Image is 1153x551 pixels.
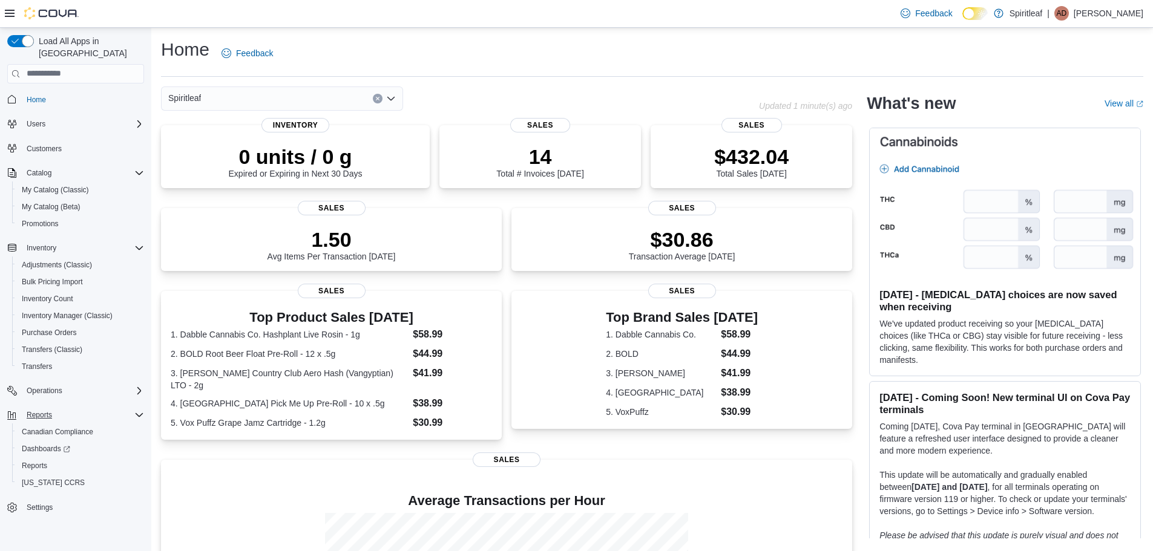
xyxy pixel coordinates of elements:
dt: 3. [PERSON_NAME] [606,367,716,379]
dt: 5. VoxPuffz [606,406,716,418]
a: Promotions [17,217,64,231]
span: Catalog [22,166,144,180]
span: Adjustments (Classic) [22,260,92,270]
span: Catalog [27,168,51,178]
span: Reports [22,461,47,471]
a: Reports [17,458,52,473]
span: Washington CCRS [17,475,144,490]
span: [US_STATE] CCRS [22,478,85,487]
p: $432.04 [714,145,789,169]
button: Inventory Count [12,290,149,307]
dd: $38.99 [721,385,758,400]
span: Purchase Orders [22,328,77,337]
a: Customers [22,142,67,156]
span: Sales [648,201,716,215]
span: Transfers [17,359,144,374]
button: Inventory [22,241,61,255]
span: Inventory [261,118,329,132]
button: Operations [2,382,149,399]
span: Customers [27,144,62,154]
button: Open list of options [386,94,396,103]
button: Inventory Manager (Classic) [12,307,149,324]
button: Catalog [2,165,149,181]
span: Operations [27,386,62,396]
p: Updated 1 minute(s) ago [759,101,852,111]
span: Settings [22,500,144,515]
span: Dark Mode [962,20,963,21]
span: My Catalog (Beta) [22,202,80,212]
span: Canadian Compliance [17,425,144,439]
div: Transaction Average [DATE] [629,227,735,261]
span: Promotions [17,217,144,231]
a: Inventory Manager (Classic) [17,308,117,323]
p: We've updated product receiving so your [MEDICAL_DATA] choices (like THCa or CBG) stay visible fo... [879,318,1131,366]
span: Sales [510,118,571,132]
button: Transfers (Classic) [12,341,149,358]
button: Inventory [2,240,149,256]
span: Load All Apps in [GEOGRAPHIC_DATA] [34,35,144,59]
p: | [1047,6,1050,21]
a: Transfers [17,359,57,374]
a: Inventory Count [17,292,78,306]
span: Operations [22,383,144,398]
span: Inventory [27,243,56,253]
p: This update will be automatically and gradually enabled between , for all terminals operating on ... [879,469,1131,517]
h3: [DATE] - [MEDICAL_DATA] choices are now saved when receiving [879,289,1131,313]
span: Inventory Manager (Classic) [22,311,113,321]
svg: External link [1136,100,1143,108]
strong: [DATE] and [DATE] [912,482,987,492]
span: Feedback [915,7,952,19]
a: Feedback [217,41,278,65]
button: [US_STATE] CCRS [12,474,149,491]
a: Canadian Compliance [17,425,98,439]
button: My Catalog (Beta) [12,198,149,215]
dd: $44.99 [721,347,758,361]
div: Total # Invoices [DATE] [496,145,583,178]
p: 1.50 [268,227,396,252]
span: Customers [22,141,144,156]
a: Dashboards [17,442,75,456]
span: Sales [721,118,782,132]
p: $30.86 [629,227,735,252]
dt: 3. [PERSON_NAME] Country Club Aero Hash (Vangyptian) LTO - 2g [171,367,408,391]
dd: $38.99 [413,396,492,411]
dd: $58.99 [721,327,758,342]
button: Reports [12,457,149,474]
span: Settings [27,503,53,512]
span: Dashboards [17,442,144,456]
button: Reports [2,406,149,423]
span: Sales [298,284,366,298]
span: Reports [22,408,144,422]
span: Transfers (Classic) [22,345,82,354]
dt: 2. BOLD [606,348,716,360]
span: Home [22,92,144,107]
button: Home [2,91,149,108]
span: My Catalog (Beta) [17,200,144,214]
dd: $41.99 [413,366,492,380]
dt: 2. BOLD Root Beer Float Pre-Roll - 12 x .5g [171,348,408,360]
a: Home [22,93,51,107]
button: My Catalog (Classic) [12,181,149,198]
dt: 5. Vox Puffz Grape Jamz Cartridge - 1.2g [171,417,408,429]
span: My Catalog (Classic) [17,183,144,197]
input: Dark Mode [962,7,988,20]
button: Settings [2,498,149,516]
div: Total Sales [DATE] [714,145,789,178]
button: Purchase Orders [12,324,149,341]
button: Canadian Compliance [12,423,149,440]
a: Settings [22,500,57,515]
div: Avg Items Per Transaction [DATE] [268,227,396,261]
span: Sales [648,284,716,298]
button: Transfers [12,358,149,375]
h3: [DATE] - Coming Soon! New terminal UI on Cova Pay terminals [879,391,1131,416]
p: 0 units / 0 g [229,145,363,169]
span: Users [22,117,144,131]
button: Adjustments (Classic) [12,256,149,273]
a: My Catalog (Beta) [17,200,85,214]
p: [PERSON_NAME] [1074,6,1143,21]
dd: $44.99 [413,347,492,361]
span: Sales [473,452,540,467]
div: Expired or Expiring in Next 30 Days [229,145,363,178]
span: Bulk Pricing Import [17,275,144,289]
dt: 4. [GEOGRAPHIC_DATA] Pick Me Up Pre-Roll - 10 x .5g [171,397,408,409]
